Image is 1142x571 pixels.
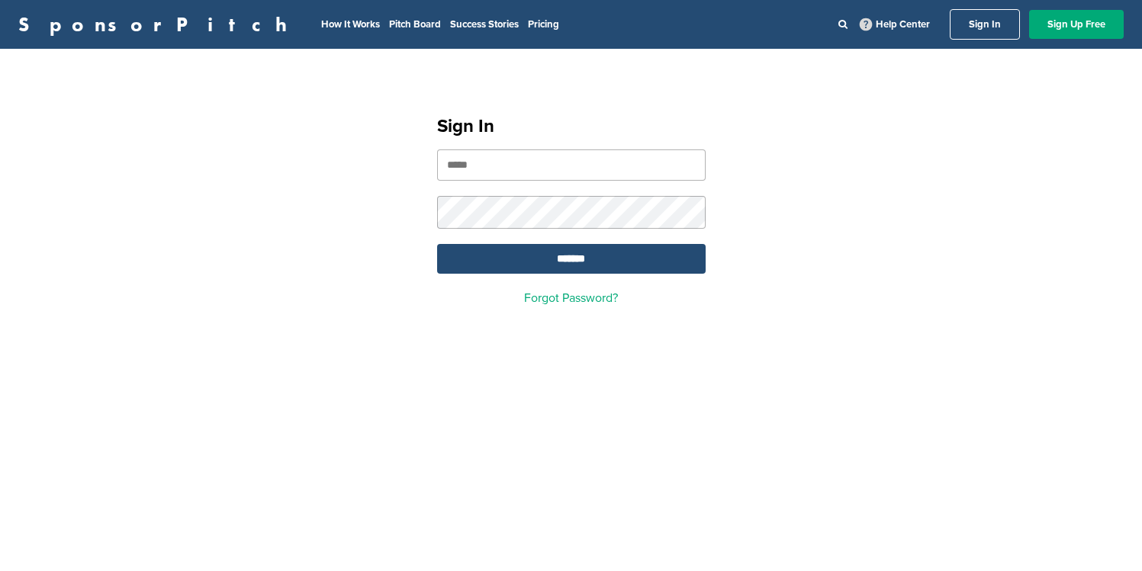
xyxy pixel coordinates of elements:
a: Sign In [950,9,1020,40]
a: Forgot Password? [524,290,618,306]
a: How It Works [321,18,380,30]
a: Pitch Board [389,18,441,30]
a: SponsorPitch [18,14,297,34]
a: Sign Up Free [1029,10,1124,39]
h1: Sign In [437,113,706,140]
a: Success Stories [450,18,519,30]
a: Pricing [528,18,559,30]
a: Help Center [857,15,933,34]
